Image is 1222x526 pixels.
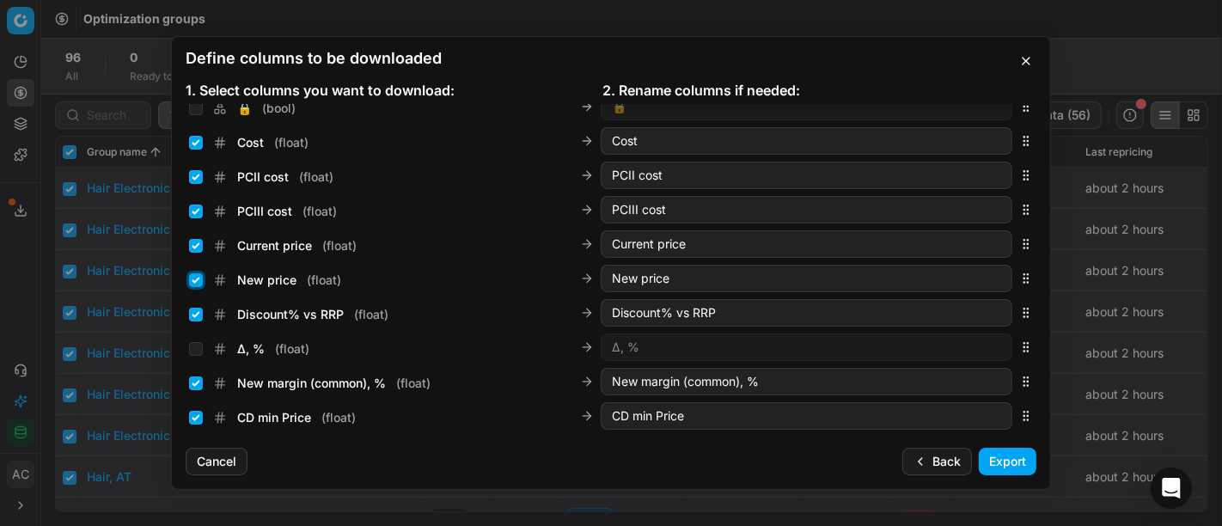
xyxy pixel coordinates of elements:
[237,134,264,151] span: Cost
[186,80,602,101] div: 1. Select columns you want to download:
[237,375,386,392] span: New margin (common), %
[262,100,296,117] span: ( bool )
[322,237,357,254] span: ( float )
[354,306,388,323] span: ( float )
[237,409,311,426] span: CD min Price
[299,168,333,186] span: ( float )
[274,134,309,151] span: ( float )
[275,340,309,358] span: ( float )
[237,203,292,220] span: PCIII cost
[237,100,252,117] span: 🔒
[237,340,265,358] span: Δ, %
[302,203,337,220] span: ( float )
[186,448,247,475] button: Cancel
[396,375,431,392] span: ( float )
[237,237,312,254] span: Current price
[237,168,289,186] span: PCII cost
[237,272,296,289] span: New price
[979,448,1036,475] button: Export
[902,448,972,475] button: Back
[321,409,356,426] span: ( float )
[602,80,1019,101] div: 2. Rename columns if needed:
[237,306,344,323] span: Discount% vs RRP
[307,272,341,289] span: ( float )
[186,51,1036,66] h2: Define columns to be downloaded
